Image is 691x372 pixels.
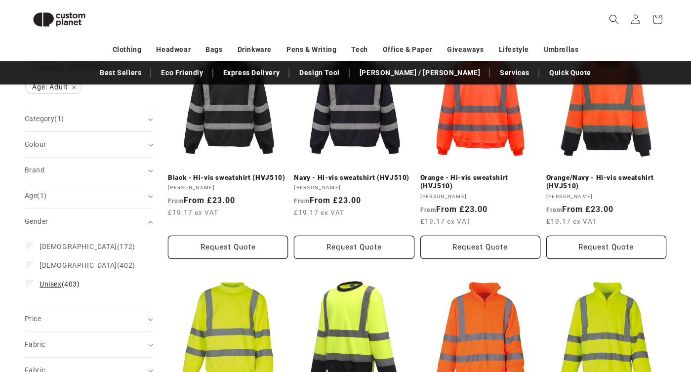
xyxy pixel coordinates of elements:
[546,236,666,259] button: Request Quote
[544,64,596,82] a: Quick Quote
[54,115,64,123] span: (1)
[383,41,432,58] a: Office & Paper
[286,41,336,58] a: Pens & Writing
[40,280,80,289] span: (403)
[447,41,484,58] a: Giveaways
[26,81,81,93] span: Age: Adult
[25,4,94,35] img: Custom Planet
[25,106,153,131] summary: Category (1 selected)
[25,192,46,200] span: Age
[156,41,191,58] a: Headwear
[25,158,153,183] summary: Brand (0 selected)
[420,236,540,259] button: Request Quote
[25,166,44,174] span: Brand
[168,236,288,259] button: Request Quote
[499,41,529,58] a: Lifestyle
[420,173,540,191] a: Orange - Hi-vis sweatshirt (HVJ510)
[218,64,285,82] a: Express Delivery
[25,81,82,93] a: Age: Adult
[642,325,691,372] iframe: Chat Widget
[113,41,142,58] a: Clothing
[25,183,153,208] summary: Age (1 selected)
[294,236,414,259] button: Request Quote
[25,332,153,357] summary: Fabric (0 selected)
[25,115,64,123] span: Category
[168,173,288,182] a: Black - Hi-vis sweatshirt (HVJ510)
[37,192,46,200] span: (1)
[95,64,146,82] a: Best Sellers
[351,41,367,58] a: Tech
[40,242,135,251] span: (172)
[40,261,135,270] span: (402)
[156,64,208,82] a: Eco Friendly
[355,64,485,82] a: [PERSON_NAME] / [PERSON_NAME]
[40,243,117,250] span: [DEMOGRAPHIC_DATA]
[205,41,222,58] a: Bags
[25,132,153,157] summary: Colour (0 selected)
[25,140,46,148] span: Colour
[40,280,62,288] span: Unisex
[25,340,45,348] span: Fabric
[25,306,153,331] summary: Price
[495,64,534,82] a: Services
[603,8,625,30] summary: Search
[25,315,41,323] span: Price
[25,209,153,234] summary: Gender (0 selected)
[25,217,48,225] span: Gender
[40,261,117,269] span: [DEMOGRAPHIC_DATA]
[238,41,272,58] a: Drinkware
[294,173,414,182] a: Navy - Hi-vis sweatshirt (HVJ510)
[544,41,578,58] a: Umbrellas
[546,173,666,191] a: Orange/Navy - Hi-vis sweatshirt (HVJ510)
[294,64,345,82] a: Design Tool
